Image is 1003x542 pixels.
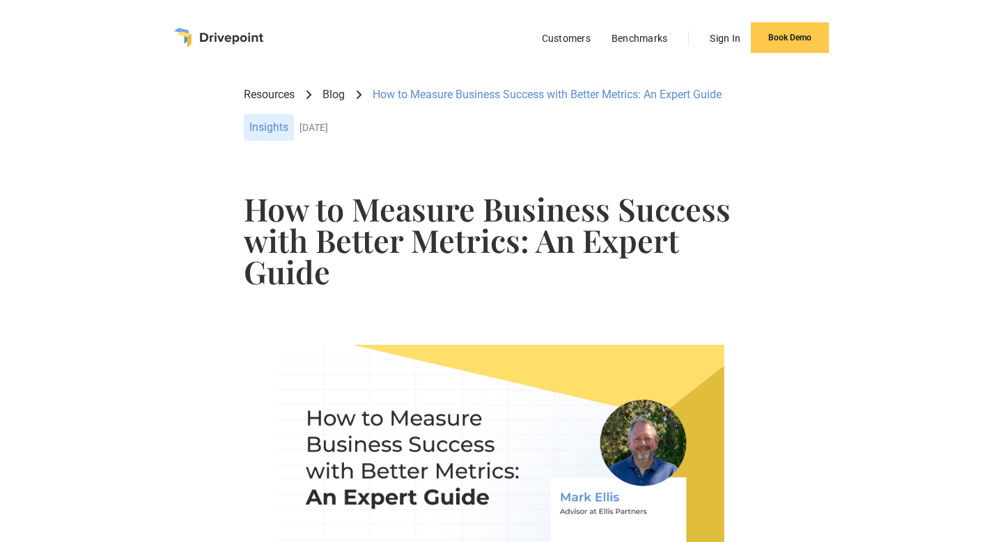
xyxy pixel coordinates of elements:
a: Book Demo [751,22,829,53]
a: Sign In [703,29,747,47]
div: [DATE] [300,122,759,134]
a: Blog [322,87,345,102]
a: Customers [535,29,598,47]
a: Benchmarks [605,29,675,47]
div: Insights [244,114,294,141]
a: Resources [244,87,295,102]
a: home [174,28,263,47]
h1: How to Measure Business Success with Better Metrics: An Expert Guide [244,193,759,287]
div: How to Measure Business Success with Better Metrics: An Expert Guide [373,87,722,102]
